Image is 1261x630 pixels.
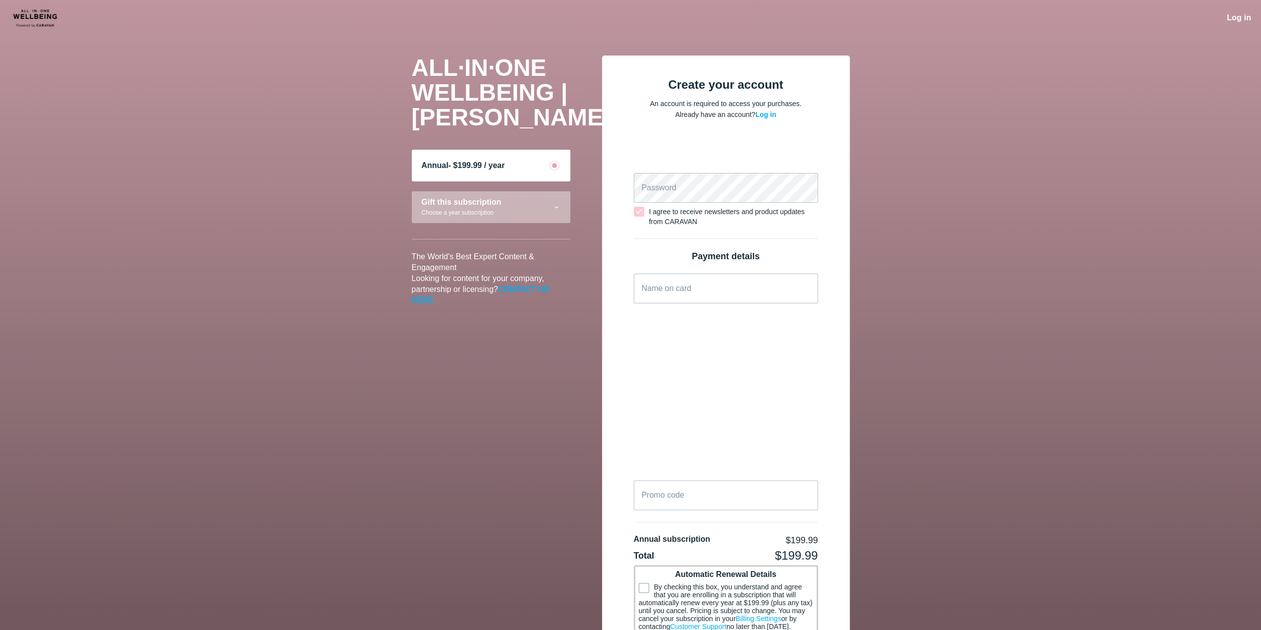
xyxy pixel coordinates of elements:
a: Log in [755,111,776,118]
a: CONTACT US HERE [412,285,549,304]
span: ALL·IN·ONE WELLBEING | [PERSON_NAME] [412,55,611,130]
span: Annual subscription [634,535,711,543]
div: Gift this subscriptionChoose a year subscription [412,191,570,223]
iframe: Secure email input frame [632,138,820,171]
span: - $199.99 / year [448,161,505,170]
img: CARAVAN [10,7,82,28]
div: I agree to receive newsletters and product updates from CARAVAN [649,207,818,227]
span: Annual [422,161,448,170]
div: Payment details [634,251,818,262]
p: An account is required to access your purchases. [634,98,818,109]
div: Annual- $199.99 / year [412,150,570,181]
iframe: Secure payment input frame [632,305,820,479]
a: Billing Settings [736,615,781,623]
p: The World's Best Expert Content & Engagement Looking for content for your company, partnership or... [412,251,570,306]
div: Create your account [634,79,818,90]
div: Gift this subscription [422,198,501,207]
div: $199.99 [775,550,818,561]
span: Log in [1227,13,1251,22]
div: $199.99 [785,534,818,546]
div: Choose a year subscription [422,208,501,217]
span: Total [634,551,655,561]
span: Automatic Renewal Details [675,570,776,578]
span: Already have an account? [675,111,776,118]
